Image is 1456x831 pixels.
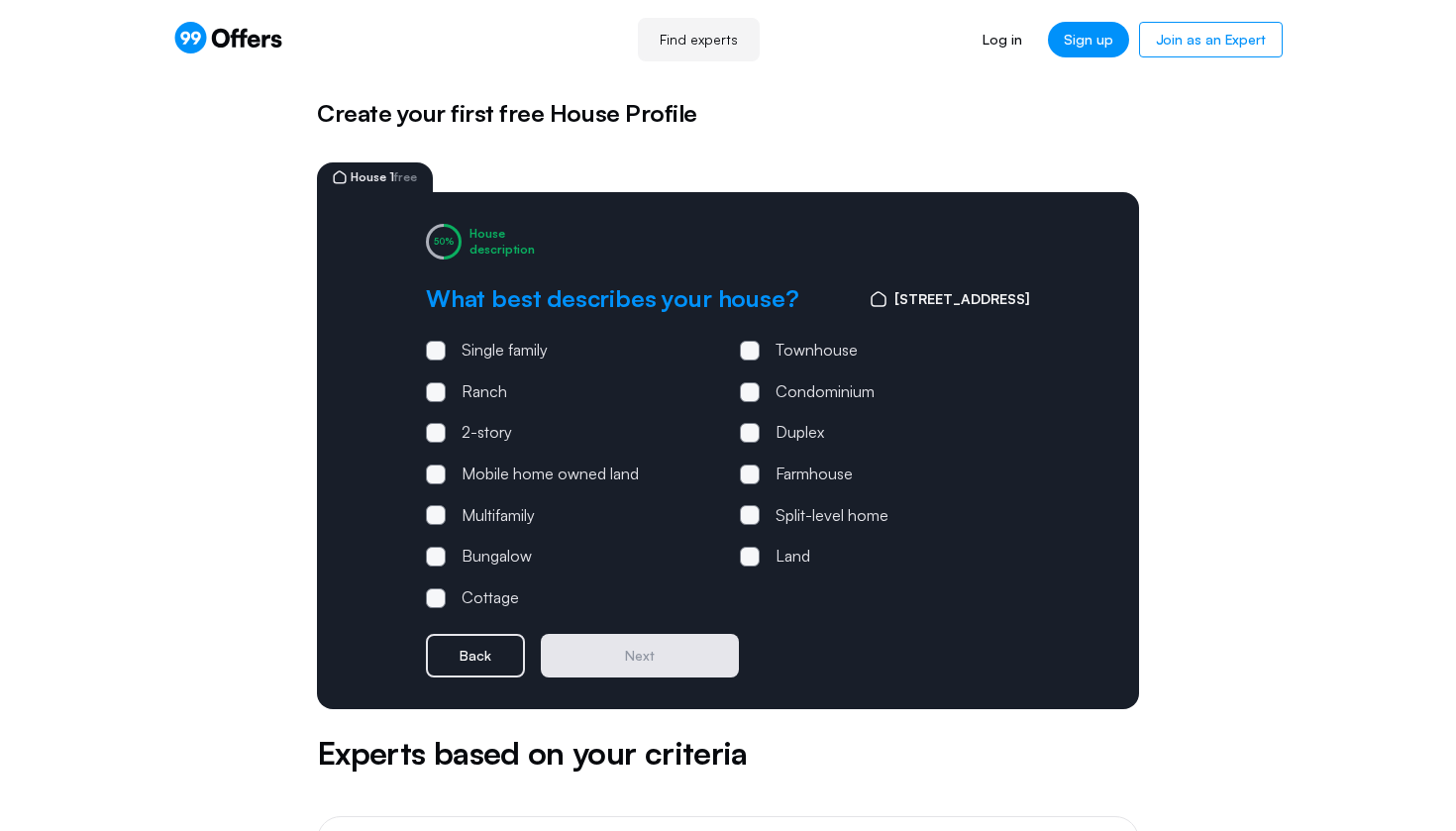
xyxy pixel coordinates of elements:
a: Join as an Expert [1139,22,1283,57]
a: Find experts [638,18,760,61]
div: Condominium [776,379,875,405]
h5: Experts based on your criteria [317,729,1139,777]
h5: Create your first free House Profile [317,95,1139,131]
div: Single family [462,338,548,364]
span: free [394,169,417,184]
div: House description [469,226,535,257]
div: Bungalow [462,544,532,570]
div: 2-story [462,420,512,446]
div: Townhouse [776,338,858,364]
a: Log in [967,22,1037,57]
div: Farmhouse [776,462,853,487]
div: Land [776,544,810,570]
div: Cottage [462,585,519,611]
a: Sign up [1048,22,1129,57]
div: Mobile home owned land [462,462,639,487]
div: Ranch [462,379,507,405]
h2: What best describes your house? [426,283,798,314]
button: Next [541,634,739,677]
div: Duplex [776,420,824,446]
span: [STREET_ADDRESS] [894,288,1030,310]
div: Split-level home [776,503,888,529]
div: Multifamily [462,503,535,529]
button: Back [426,634,525,677]
span: House 1 [351,171,417,183]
